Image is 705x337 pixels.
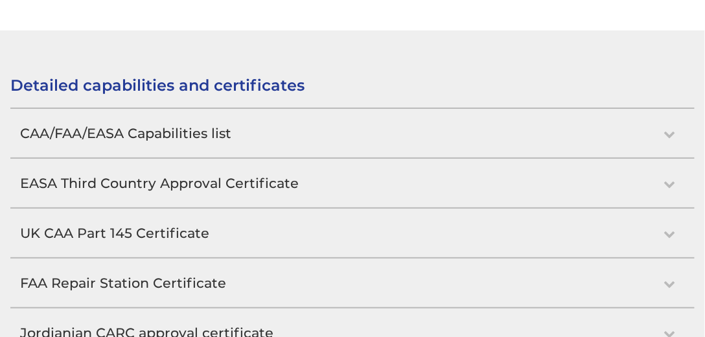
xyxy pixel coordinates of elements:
h2: FAA Repair Station Certificate [10,259,694,307]
h2: UK CAA Part 145 Certificate [10,209,694,257]
span: Detailed capabilities and certificates [10,76,305,95]
h2: CAA/FAA/EASA Capabilities list [10,109,694,157]
h2: EASA Third Country Approval Certificate [10,159,694,207]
